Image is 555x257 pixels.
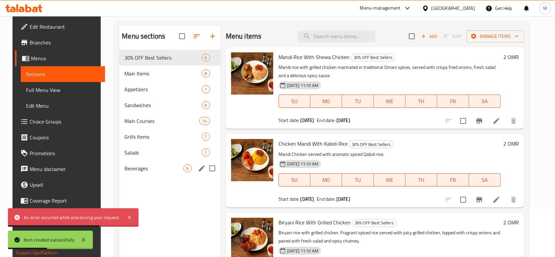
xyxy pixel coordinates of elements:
button: TH [406,95,437,108]
span: Salads [124,149,201,157]
span: [DATE] 11:10 AM [284,82,321,89]
a: Branches [15,35,105,50]
span: Sort sections [189,28,205,44]
span: Edit Restaurant [30,23,100,31]
div: Menu-management [360,4,401,12]
span: Main Courses [124,117,199,125]
div: Main Courses14 [119,113,220,129]
span: 1 [202,150,210,156]
button: Branch-specific-item [471,192,487,208]
button: delete [506,192,521,208]
span: Manage items [472,32,519,41]
h2: Menu items [226,31,262,41]
a: Edit Restaurant [15,19,105,35]
button: delete [506,113,521,129]
span: 8 [202,71,210,77]
span: 30% OFF Best Sellers [124,54,201,62]
span: [DATE] 11:10 AM [284,248,321,254]
span: 6 [202,102,210,108]
div: 30% OFF Best Sellers [352,219,396,227]
span: Start date: [278,116,300,125]
span: Select all sections [175,29,189,43]
p: Mandi rice with grilled chicken marinated in traditional Omani spices, served with crispy fried o... [278,63,501,80]
a: Coupons [15,129,105,145]
span: FR [440,97,466,106]
span: Grills Items [124,133,201,141]
span: 7 [202,134,210,140]
span: Menu disclaimer [30,165,100,173]
span: MO [313,97,339,106]
span: Chicken Mandi With Kaboli Rice [278,139,348,149]
span: Select to update [456,193,470,207]
a: Edit menu item [492,117,500,125]
a: Full Menu View [21,82,105,98]
div: Beverages [124,164,183,172]
button: WE [374,173,406,186]
span: Upsell [30,181,100,189]
span: [DATE] 11:10 AM [284,161,321,167]
span: Main Items [124,70,201,77]
button: edit [197,163,207,173]
div: Appetizers1 [119,81,220,97]
div: items [202,149,210,157]
div: Item created successfully [24,236,74,243]
button: Add [419,31,440,42]
span: TU [345,97,371,106]
button: SU [278,95,310,108]
span: WE [377,97,403,106]
div: [GEOGRAPHIC_DATA] [432,5,475,12]
b: [DATE] [301,195,314,203]
h2: Menu sections [122,31,165,41]
button: FR [437,95,469,108]
div: Main Items8 [119,66,220,81]
span: Promotions [30,149,100,157]
span: 30% OFF Best Sellers [352,219,396,227]
button: TU [342,173,374,186]
a: Support.OpsPlatform [16,248,58,257]
div: An error occurred while processing your request. [24,214,120,221]
a: Choice Groups [15,114,105,129]
img: Chicken Mandi With Kaboli Rice [231,139,273,181]
span: 30% OFF Best Sellers [349,141,393,148]
div: Sandwiches [124,101,201,109]
span: TH [408,175,435,185]
span: Coverage Report [30,197,100,205]
span: Select section [405,29,419,43]
button: FR [437,173,469,186]
span: SU [281,97,308,106]
span: Branches [30,39,100,46]
div: Beverages9edit [119,160,220,176]
button: TH [406,173,437,186]
h6: 2 OMR [503,218,519,227]
h6: 2 OMR [503,52,519,62]
input: search [298,31,375,42]
span: Add [420,33,438,40]
div: items [202,70,210,77]
div: items [183,164,192,172]
p: Mandi Chicken served with aromatic spiced Qabuli rice. [278,150,501,158]
div: items [202,85,210,93]
nav: Menu sections [119,47,220,179]
button: Manage items [466,30,524,43]
b: [DATE] [336,195,350,203]
span: Appetizers [124,85,201,93]
button: TU [342,95,374,108]
span: Select to update [456,114,470,128]
p: Biryani rice with grilled chicken. Fragrant spiced rice served with juicy grilled chicken, topped... [278,229,501,245]
b: [DATE] [301,116,314,125]
span: Mandi Rice With Shewa Chicken [278,52,350,62]
a: Promotions [15,145,105,161]
span: Start date: [278,195,300,203]
button: MO [310,95,342,108]
span: Sections [26,70,100,78]
span: 9 [184,165,191,172]
span: SA [472,97,498,106]
div: 30% OFF Best Sellers [351,54,395,62]
h6: 2 OMR [503,139,519,148]
img: Mandi Rice With Shewa Chicken [231,52,273,95]
a: Menu disclaimer [15,161,105,177]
